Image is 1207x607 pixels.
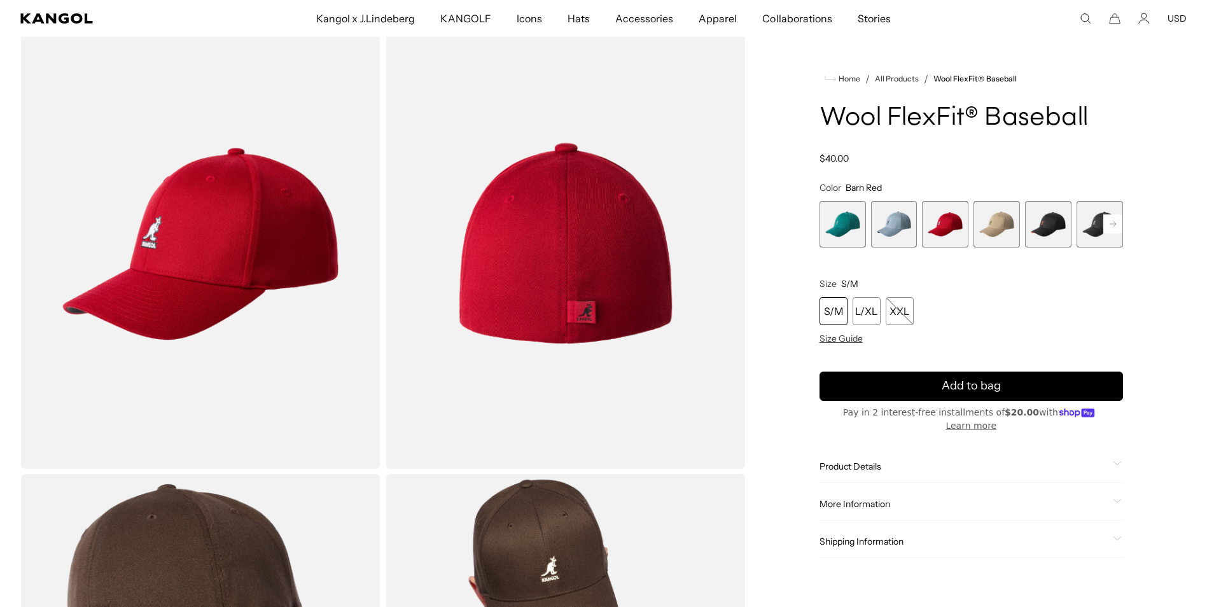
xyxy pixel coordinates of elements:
span: Barn Red [846,182,882,193]
label: Black [1077,201,1123,248]
h1: Wool FlexFit® Baseball [820,104,1123,132]
button: USD [1168,13,1187,24]
nav: breadcrumbs [820,71,1123,87]
div: 6 of 17 [1077,201,1123,248]
div: S/M [820,297,848,325]
button: Cart [1109,13,1120,24]
img: color-barn-red [386,19,746,469]
label: Barn Red [922,201,968,248]
a: Home [825,73,860,85]
li: / [919,71,928,87]
div: 4 of 17 [973,201,1020,248]
span: Size Guide [820,333,863,344]
a: Account [1138,13,1150,24]
span: Home [836,74,860,83]
label: Beluga Black [1025,201,1071,248]
label: Fanfare [820,201,866,248]
div: 2 of 17 [871,201,917,248]
span: Add to bag [942,377,1001,394]
a: Wool FlexFit® Baseball [933,74,1017,83]
div: XXL [886,297,914,325]
span: More Information [820,498,1108,510]
span: Product Details [820,461,1108,472]
label: Beige [973,201,1020,248]
li: / [860,71,870,87]
span: $40.00 [820,153,849,164]
div: 1 of 17 [820,201,866,248]
span: Color [820,182,841,193]
span: Size [820,278,837,290]
div: 5 of 17 [1025,201,1071,248]
a: Kangol [20,13,209,24]
a: All Products [875,74,919,83]
img: color-barn-red [20,19,380,469]
button: Add to bag [820,372,1123,401]
label: Heather Blue [871,201,917,248]
span: S/M [841,278,858,290]
div: L/XL [853,297,881,325]
div: 3 of 17 [922,201,968,248]
span: Shipping Information [820,536,1108,547]
summary: Search here [1080,13,1091,24]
